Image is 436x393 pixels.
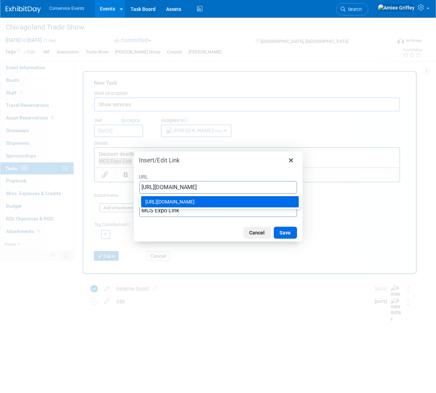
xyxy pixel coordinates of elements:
[141,196,299,207] div: https://mcsexpo.boomerecommerce.com/Home/300/EventHome
[378,4,415,12] img: Amiee Griffey
[139,156,180,164] h1: Insert/Edit Link
[346,7,362,12] span: Search
[336,3,368,15] a: Search
[4,3,301,10] p: Discount deadline [DATE]
[285,154,297,166] button: Close
[4,10,301,17] p: MCS Expo Link
[134,152,303,241] div: Insert/Edit Link
[274,227,297,239] button: Save
[145,198,296,206] div: [URL][DOMAIN_NAME]
[244,227,271,239] button: Cancel
[4,3,301,17] body: Rich Text Area. Press ALT-0 for help.
[6,6,41,13] img: ExhibitDay
[139,172,297,181] label: URL
[49,6,84,11] span: Conservice Events
[139,195,297,204] label: Text to display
